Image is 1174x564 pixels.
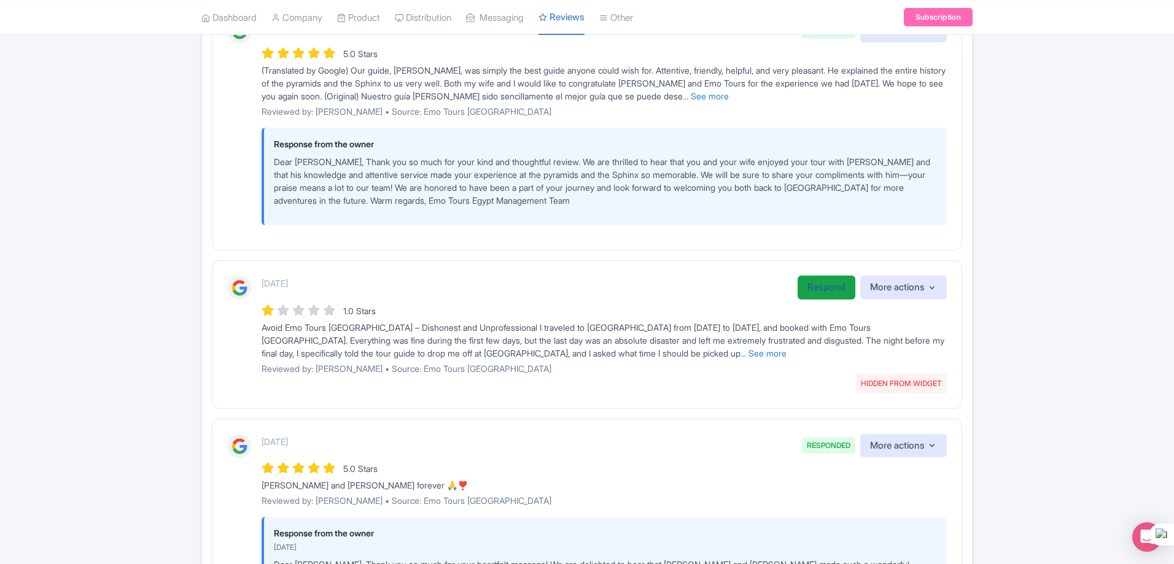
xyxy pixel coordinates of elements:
[262,321,947,360] div: Avoid Emo Tours [GEOGRAPHIC_DATA] – Dishonest and Unprofessional I traveled to [GEOGRAPHIC_DATA] ...
[201,1,257,34] a: Dashboard
[904,8,973,26] a: Subscription
[274,155,937,207] p: Dear [PERSON_NAME], Thank you so much for your kind and thoughtful review. We are thrilled to hea...
[262,435,288,448] p: [DATE]
[343,463,378,474] span: 5.0 Stars
[262,494,947,507] p: Reviewed by: [PERSON_NAME] • Source: Emo Tours [GEOGRAPHIC_DATA]
[262,64,947,102] div: (Translated by Google) Our guide, [PERSON_NAME], was simply the best guide anyone could wish for....
[856,374,947,393] span: HIDDEN FROM WIDGET
[741,348,787,358] a: ... See more
[343,306,376,316] span: 1.0 Stars
[466,1,524,34] a: Messaging
[227,434,252,458] img: Google Logo
[860,276,947,299] button: More actions
[395,1,451,34] a: Distribution
[274,137,937,150] p: Response from the owner
[271,1,322,34] a: Company
[599,1,633,34] a: Other
[262,362,947,375] p: Reviewed by: [PERSON_NAME] • Source: Emo Tours [GEOGRAPHIC_DATA]
[860,434,947,458] button: More actions
[683,91,729,101] a: ... See more
[227,276,252,300] img: Google Logo
[343,48,378,59] span: 5.0 Stars
[262,479,947,492] div: [PERSON_NAME] and [PERSON_NAME] forever 🙏❣️
[1132,522,1162,552] div: Open Intercom Messenger
[337,1,380,34] a: Product
[798,276,855,299] a: Respond
[262,277,288,290] p: [DATE]
[274,542,937,553] p: [DATE]
[274,527,937,539] p: Response from the owner
[802,438,855,454] span: RESPONDED
[262,105,947,118] p: Reviewed by: [PERSON_NAME] • Source: Emo Tours [GEOGRAPHIC_DATA]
